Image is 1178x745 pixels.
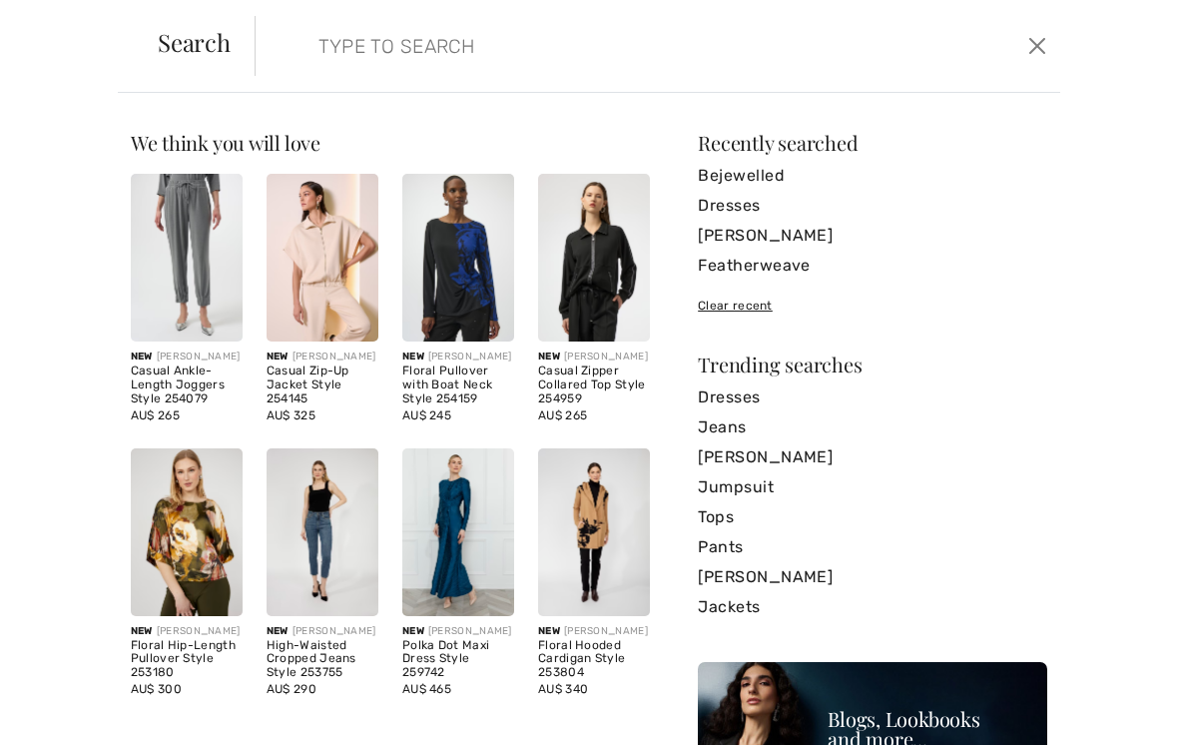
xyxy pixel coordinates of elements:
img: Floral Hooded Cardigan Style 253804. Terracotta [538,448,650,616]
div: Floral Hooded Cardigan Style 253804 [538,639,650,680]
div: [PERSON_NAME] [538,624,650,639]
span: AU$ 290 [267,682,316,696]
input: TYPE TO SEARCH [303,16,844,76]
span: New [131,351,153,363]
a: Tops [698,502,1047,532]
a: Dresses [698,191,1047,221]
div: Polka Dot Maxi Dress Style 259742 [402,639,514,680]
span: AU$ 265 [131,408,180,422]
span: AU$ 325 [267,408,315,422]
a: [PERSON_NAME] [698,221,1047,251]
img: Polka Dot Maxi Dress Style 259742. Peacock [402,448,514,616]
span: AU$ 340 [538,682,588,696]
img: High-Waisted Cropped Jeans Style 253755. Blue [267,448,378,616]
a: Jeans [698,412,1047,442]
span: New [267,351,289,363]
div: [PERSON_NAME] [131,624,243,639]
div: Floral Pullover with Boat Neck Style 254159 [402,365,514,405]
span: We think you will love [131,129,320,156]
span: AU$ 265 [538,408,587,422]
div: Clear recent [698,297,1047,315]
div: [PERSON_NAME] [267,350,378,365]
a: Pants [698,532,1047,562]
a: Featherweave [698,251,1047,281]
span: New [267,625,289,637]
img: Floral Pullover with Boat Neck Style 254159. Black/Royal Sapphire [402,174,514,342]
div: [PERSON_NAME] [538,350,650,365]
span: New [538,625,560,637]
span: AU$ 465 [402,682,451,696]
img: Casual Ankle-Length Joggers Style 254079. Grey melange [131,174,243,342]
span: New [131,625,153,637]
img: Casual Zipper Collared Top Style 254959. Black [538,174,650,342]
div: [PERSON_NAME] [131,350,243,365]
span: New [402,625,424,637]
button: Close [1023,30,1052,62]
span: AU$ 300 [131,682,182,696]
div: [PERSON_NAME] [267,624,378,639]
a: Dresses [698,382,1047,412]
span: Search [158,30,231,54]
span: New [402,351,424,363]
img: Casual Zip-Up Jacket Style 254145. Black [267,174,378,342]
a: [PERSON_NAME] [698,442,1047,472]
div: Casual Ankle-Length Joggers Style 254079 [131,365,243,405]
div: Trending searches [698,355,1047,374]
a: Bejewelled [698,161,1047,191]
a: Jackets [698,592,1047,622]
span: New [538,351,560,363]
span: AU$ 245 [402,408,451,422]
div: [PERSON_NAME] [402,624,514,639]
div: Floral Hip-Length Pullover Style 253180 [131,639,243,680]
a: Jumpsuit [698,472,1047,502]
img: Floral Hip-Length Pullover Style 253180. Fern [131,448,243,616]
div: Recently searched [698,133,1047,153]
div: High-Waisted Cropped Jeans Style 253755 [267,639,378,680]
a: [PERSON_NAME] [698,562,1047,592]
div: Casual Zip-Up Jacket Style 254145 [267,365,378,405]
div: Casual Zipper Collared Top Style 254959 [538,365,650,405]
div: [PERSON_NAME] [402,350,514,365]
